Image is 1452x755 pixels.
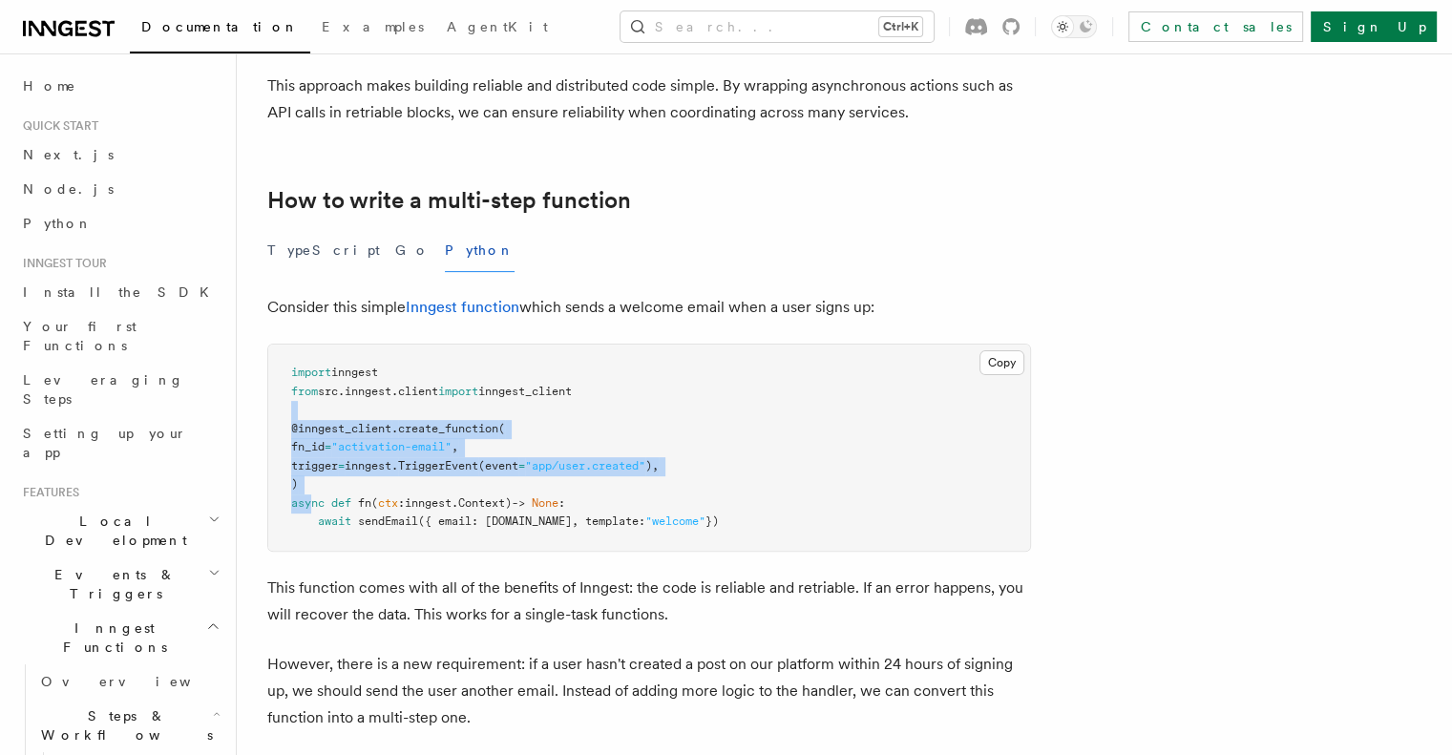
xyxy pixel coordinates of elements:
button: Local Development [15,504,224,557]
span: inngest [331,366,378,379]
span: : [398,496,405,510]
button: Events & Triggers [15,557,224,611]
span: = [338,459,345,472]
span: , [452,440,458,453]
a: Your first Functions [15,309,224,363]
a: Documentation [130,6,310,53]
a: Home [15,69,224,103]
button: Steps & Workflows [33,699,224,752]
span: }) [705,514,719,528]
span: await [318,514,351,528]
button: Copy [979,350,1024,375]
span: create_function [398,422,498,435]
span: import [438,385,478,398]
span: = [518,459,525,472]
p: Consider this simple which sends a welcome email when a user signs up: [267,294,1031,321]
span: AgentKit [447,19,548,34]
p: This approach makes building reliable and distributed code simple. By wrapping asynchronous actio... [267,73,1031,126]
span: : [558,496,565,510]
span: client [398,385,438,398]
span: . [452,496,458,510]
a: Python [15,206,224,241]
span: Quick start [15,118,98,134]
span: Examples [322,19,424,34]
span: . [391,385,398,398]
p: This function comes with all of the benefits of Inngest: the code is reliable and retriable. If a... [267,575,1031,628]
span: . [338,385,345,398]
span: ), [645,459,659,472]
span: Local Development [15,512,208,550]
span: Events & Triggers [15,565,208,603]
button: TypeScript [267,229,380,272]
span: Steps & Workflows [33,706,213,745]
span: ctx [378,496,398,510]
span: Inngest Functions [15,619,206,657]
a: Contact sales [1128,11,1303,42]
span: Documentation [141,19,299,34]
span: Overview [41,674,238,689]
span: Install the SDK [23,284,221,300]
span: Inngest tour [15,256,107,271]
span: Features [15,485,79,500]
span: ( [498,422,505,435]
span: async [291,496,325,510]
a: How to write a multi-step function [267,187,631,214]
span: . [391,422,398,435]
a: Install the SDK [15,275,224,309]
span: @inngest_client [291,422,391,435]
button: Inngest Functions [15,611,224,664]
span: def [331,496,351,510]
span: sendEmail [358,514,418,528]
span: from [291,385,318,398]
span: inngest [405,496,452,510]
a: Sign Up [1311,11,1437,42]
span: (event [478,459,518,472]
p: However, there is a new requirement: if a user hasn't created a post on our platform within 24 ho... [267,651,1031,731]
span: -> [512,496,525,510]
a: Leveraging Steps [15,363,224,416]
kbd: Ctrl+K [879,17,922,36]
a: Setting up your app [15,416,224,470]
span: Home [23,76,76,95]
span: Next.js [23,147,114,162]
span: inngest_client [478,385,572,398]
span: "activation-email" [331,440,452,453]
span: trigger [291,459,338,472]
button: Toggle dark mode [1051,15,1097,38]
span: inngest. [345,459,398,472]
span: ({ email: [DOMAIN_NAME], template: [418,514,645,528]
span: Python [23,216,93,231]
a: Examples [310,6,435,52]
span: Setting up your app [23,426,187,460]
span: TriggerEvent [398,459,478,472]
span: None [532,496,558,510]
a: AgentKit [435,6,559,52]
span: ) [291,477,298,491]
span: "app/user.created" [525,459,645,472]
span: fn_id [291,440,325,453]
button: Search...Ctrl+K [621,11,934,42]
span: Your first Functions [23,319,137,353]
a: Node.js [15,172,224,206]
a: Overview [33,664,224,699]
a: Inngest function [406,298,519,316]
span: Node.js [23,181,114,197]
span: Context) [458,496,512,510]
span: Leveraging Steps [23,372,184,407]
span: ( [371,496,378,510]
span: = [325,440,331,453]
span: "welcome" [645,514,705,528]
span: src [318,385,338,398]
span: import [291,366,331,379]
span: fn [358,496,371,510]
span: inngest [345,385,391,398]
a: Next.js [15,137,224,172]
button: Go [395,229,430,272]
button: Python [445,229,515,272]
